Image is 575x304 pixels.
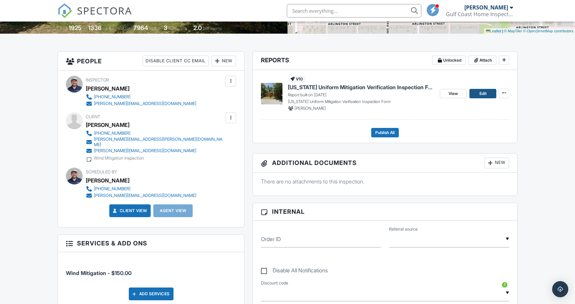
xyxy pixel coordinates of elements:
span: bedrooms [168,26,187,31]
div: [PERSON_NAME] [464,4,508,11]
a: Leaflet [486,29,501,33]
span: Wind Mitigation - $150.00 [66,270,131,276]
div: 7964 [133,24,148,31]
a: [PERSON_NAME][EMAIL_ADDRESS][PERSON_NAME][DOMAIN_NAME] [86,137,224,147]
label: Discount code [261,280,288,286]
div: 1336 [88,24,102,31]
div: Add Services [129,288,174,300]
span: sq. ft. [103,26,112,31]
span: Lot Size [118,26,132,31]
div: [PERSON_NAME][EMAIL_ADDRESS][PERSON_NAME][DOMAIN_NAME] [94,137,224,147]
h3: People [58,52,244,71]
img: The Best Home Inspection Software - Spectora [57,3,72,18]
label: Order ID [261,235,281,243]
span: Built [60,26,68,31]
div: [PERSON_NAME] [86,120,129,130]
div: Open Intercom Messenger [552,281,568,297]
span: Scheduled By [86,169,117,174]
a: [PERSON_NAME][EMAIL_ADDRESS][DOMAIN_NAME] [86,147,224,154]
input: Search everything... [287,4,421,18]
a: [PERSON_NAME][EMAIL_ADDRESS][DOMAIN_NAME] [86,192,196,199]
div: [PERSON_NAME][EMAIL_ADDRESS][DOMAIN_NAME] [94,101,196,106]
div: [PERSON_NAME] [86,175,129,185]
span: Client [86,114,100,119]
label: Referral source [389,226,418,232]
label: Disable All Notifications [261,267,328,276]
span: | [502,29,503,33]
div: New [485,158,509,168]
a: [PHONE_NUMBER] [86,185,196,192]
h3: Services & Add ons [58,235,244,252]
a: SPECTORA [57,9,132,23]
p: There are no attachments to this inspection. [261,178,509,185]
a: [PHONE_NUMBER] [86,130,224,137]
span: SPECTORA [77,3,132,18]
a: © MapTiler [504,29,522,33]
li: Service: Wind Mitigation [66,257,236,282]
div: New [212,56,236,66]
a: [PHONE_NUMBER] [86,94,196,100]
div: [PHONE_NUMBER] [94,131,130,136]
div: 3 [164,24,167,31]
a: [PERSON_NAME][EMAIL_ADDRESS][DOMAIN_NAME] [86,100,196,107]
div: [PHONE_NUMBER] [94,94,130,100]
a: Client View [112,207,147,214]
span: bathrooms [203,26,222,31]
h3: Additional Documents [253,154,517,173]
span: sq.ft. [149,26,157,31]
span: Inspector [86,77,109,82]
div: [PHONE_NUMBER] [94,186,130,192]
div: [PERSON_NAME][EMAIL_ADDRESS][DOMAIN_NAME] [94,148,196,154]
div: [PERSON_NAME] [86,83,129,94]
div: Gulf Coast Home Inspections [446,11,513,18]
div: 2.0 [193,24,202,31]
h3: Internal [253,203,517,221]
div: Disable Client CC Email [143,56,209,66]
div: 1925 [69,24,82,31]
a: © OpenStreetMap contributors [523,29,573,33]
div: Wind Mitigation Inspection [94,156,144,161]
div: [PERSON_NAME][EMAIL_ADDRESS][DOMAIN_NAME] [94,193,196,198]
